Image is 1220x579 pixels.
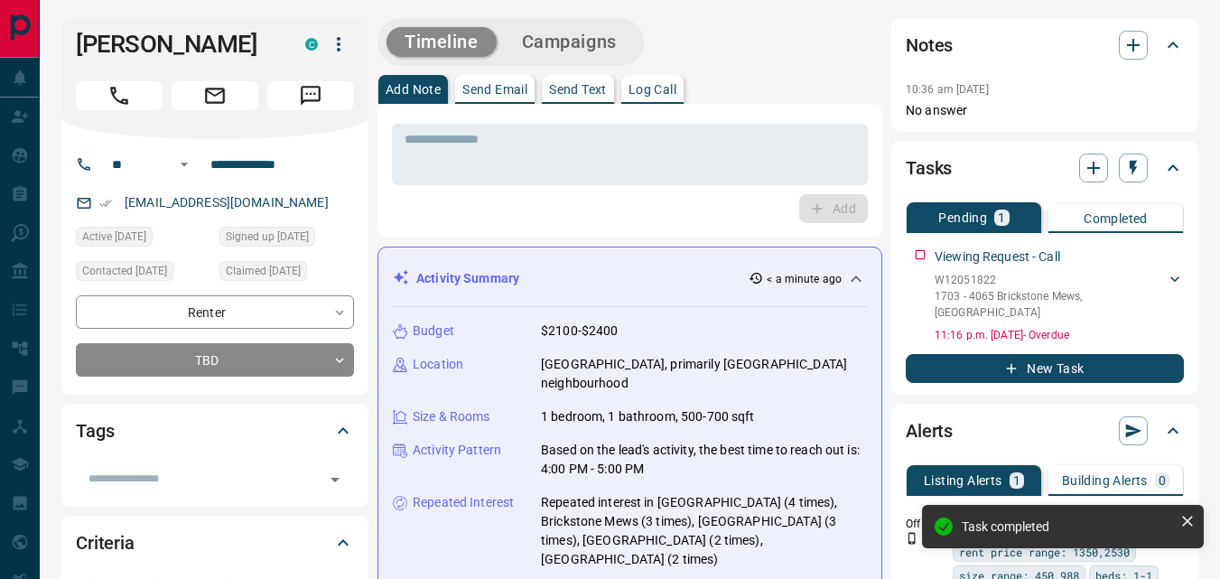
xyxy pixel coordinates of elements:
p: Pending [938,211,987,224]
span: Email [172,81,258,110]
p: Repeated Interest [413,493,514,512]
p: 1703 - 4065 Brickstone Mews , [GEOGRAPHIC_DATA] [935,288,1166,321]
div: Sat Jun 28 2025 [76,227,210,252]
p: Add Note [386,83,441,96]
p: Listing Alerts [924,474,1002,487]
span: Signed up [DATE] [226,228,309,246]
div: Activity Summary< a minute ago [393,262,867,295]
div: Sun Aug 04 2024 [219,261,354,286]
h2: Tasks [906,154,952,182]
p: 11:16 p.m. [DATE] - Overdue [935,327,1184,343]
p: $2100-$2400 [541,322,618,341]
p: 1 bedroom, 1 bathroom, 500-700 sqft [541,407,755,426]
p: No answer [906,101,1184,120]
button: Campaigns [504,27,635,57]
div: W120518221703 - 4065 Brickstone Mews,[GEOGRAPHIC_DATA] [935,268,1184,324]
p: Building Alerts [1062,474,1148,487]
div: Tasks [906,146,1184,190]
p: Activity Pattern [413,441,501,460]
p: W12051822 [935,272,1166,288]
svg: Email Verified [99,197,112,210]
h2: Tags [76,416,114,445]
div: TBD [76,343,354,377]
h2: Alerts [906,416,953,445]
p: Send Email [462,83,527,96]
p: Size & Rooms [413,407,490,426]
h2: Notes [906,31,953,60]
p: Send Text [549,83,607,96]
p: 10:36 am [DATE] [906,83,989,96]
span: Contacted [DATE] [82,262,167,280]
p: Viewing Request - Call [935,247,1060,266]
p: 0 [1159,474,1166,487]
a: [EMAIL_ADDRESS][DOMAIN_NAME] [125,195,329,210]
p: 1 [1013,474,1020,487]
span: Active [DATE] [82,228,146,246]
div: Renter [76,295,354,329]
div: Tags [76,409,354,453]
button: Open [322,467,348,492]
svg: Push Notification Only [906,532,918,545]
div: Alerts [906,409,1184,453]
p: Based on the lead's activity, the best time to reach out is: 4:00 PM - 5:00 PM [541,441,867,479]
button: Open [173,154,195,175]
p: Off [906,516,942,532]
div: Notes [906,23,1184,67]
button: Timeline [386,27,497,57]
div: Fri May 02 2025 [76,261,210,286]
div: condos.ca [305,38,318,51]
p: Budget [413,322,454,341]
div: Task completed [962,519,1173,534]
span: Call [76,81,163,110]
span: Claimed [DATE] [226,262,301,280]
h2: Criteria [76,528,135,557]
p: [GEOGRAPHIC_DATA], primarily [GEOGRAPHIC_DATA] neighbourhood [541,355,867,393]
button: New Task [906,354,1184,383]
p: Log Call [629,83,676,96]
h1: [PERSON_NAME] [76,30,278,59]
p: 1 [998,211,1005,224]
div: Wed May 15 2024 [219,227,354,252]
div: Criteria [76,521,354,565]
span: Message [267,81,354,110]
p: Activity Summary [416,269,519,288]
p: Repeated interest in [GEOGRAPHIC_DATA] (4 times), Brickstone Mews (3 times), [GEOGRAPHIC_DATA] (3... [541,493,867,569]
p: Completed [1084,212,1148,225]
p: < a minute ago [767,271,842,287]
p: Location [413,355,463,374]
